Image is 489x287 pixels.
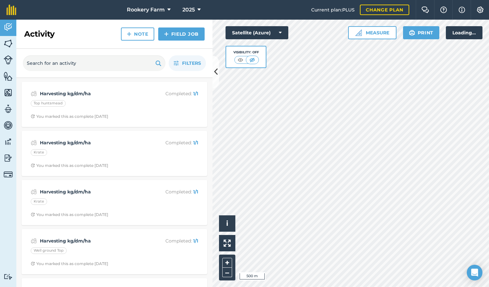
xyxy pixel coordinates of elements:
div: Top huntsmead [31,100,66,107]
img: Clock with arrow pointing clockwise [31,212,35,217]
div: You marked this as complete [DATE] [31,114,108,119]
div: You marked this as complete [DATE] [31,261,108,266]
img: Two speech bubbles overlapping with the left bubble in the forefront [421,7,429,13]
div: Krate [31,198,47,205]
strong: Harvesting kg/dm/ha [40,237,143,244]
img: svg+xml;base64,PD94bWwgdmVyc2lvbj0iMS4wIiBlbmNvZGluZz0idXRmLTgiPz4KPCEtLSBHZW5lcmF0b3I6IEFkb2JlIE... [4,137,13,147]
button: – [222,268,232,277]
h2: Activity [24,29,55,39]
p: Completed : [146,139,198,146]
a: Note [121,27,154,41]
a: Harvesting kg/dm/haCompleted: 1/1KrateClock with arrow pointing clockwiseYou marked this as compl... [25,184,203,221]
img: Four arrows, one pointing top left, one top right, one bottom right and the last bottom left [224,240,231,247]
img: Ruler icon [355,29,362,36]
button: Filters [169,55,206,71]
img: svg+xml;base64,PD94bWwgdmVyc2lvbj0iMS4wIiBlbmNvZGluZz0idXRmLTgiPz4KPCEtLSBHZW5lcmF0b3I6IEFkb2JlIE... [4,170,13,179]
strong: 1 / 1 [193,140,198,146]
button: Satellite (Azure) [226,26,288,39]
img: svg+xml;base64,PHN2ZyB4bWxucz0iaHR0cDovL3d3dy53My5vcmcvMjAwMC9zdmciIHdpZHRoPSIxOSIgaGVpZ2h0PSIyNC... [409,29,415,37]
div: Well ground Top [31,247,67,254]
span: Filters [182,60,201,67]
img: A cog icon [476,7,484,13]
strong: 1 / 1 [193,91,198,97]
img: Clock with arrow pointing clockwise [31,163,35,168]
img: svg+xml;base64,PD94bWwgdmVyc2lvbj0iMS4wIiBlbmNvZGluZz0idXRmLTgiPz4KPCEtLSBHZW5lcmF0b3I6IEFkb2JlIE... [4,55,13,64]
p: Completed : [146,90,198,97]
strong: Harvesting kg/dm/ha [40,139,143,146]
img: A question mark icon [440,7,447,13]
img: svg+xml;base64,PD94bWwgdmVyc2lvbj0iMS4wIiBlbmNvZGluZz0idXRmLTgiPz4KPCEtLSBHZW5lcmF0b3I6IEFkb2JlIE... [4,104,13,114]
a: Harvesting kg/dm/haCompleted: 1/1Well ground TopClock with arrow pointing clockwiseYou marked thi... [25,233,203,270]
p: Completed : [146,188,198,195]
strong: Harvesting kg/dm/ha [40,90,143,97]
img: svg+xml;base64,PHN2ZyB4bWxucz0iaHR0cDovL3d3dy53My5vcmcvMjAwMC9zdmciIHdpZHRoPSIxOSIgaGVpZ2h0PSIyNC... [155,59,161,67]
img: svg+xml;base64,PHN2ZyB4bWxucz0iaHR0cDovL3d3dy53My5vcmcvMjAwMC9zdmciIHdpZHRoPSIxNCIgaGVpZ2h0PSIyNC... [164,30,169,38]
p: Completed : [146,237,198,244]
img: svg+xml;base64,PD94bWwgdmVyc2lvbj0iMS4wIiBlbmNvZGluZz0idXRmLTgiPz4KPCEtLSBHZW5lcmF0b3I6IEFkb2JlIE... [31,237,37,245]
a: Change plan [360,5,409,15]
span: Current plan : PLUS [311,6,355,13]
input: Search for an activity [23,55,165,71]
img: svg+xml;base64,PD94bWwgdmVyc2lvbj0iMS4wIiBlbmNvZGluZz0idXRmLTgiPz4KPCEtLSBHZW5lcmF0b3I6IEFkb2JlIE... [31,90,37,98]
img: svg+xml;base64,PHN2ZyB4bWxucz0iaHR0cDovL3d3dy53My5vcmcvMjAwMC9zdmciIHdpZHRoPSI1MCIgaGVpZ2h0PSI0MC... [236,57,244,63]
strong: 1 / 1 [193,238,198,244]
div: You marked this as complete [DATE] [31,163,108,168]
a: Harvesting kg/dm/haCompleted: 1/1Top huntsmeadClock with arrow pointing clockwiseYou marked this ... [25,86,203,123]
span: Rookery Farm [127,6,165,14]
strong: 1 / 1 [193,189,198,195]
img: svg+xml;base64,PHN2ZyB4bWxucz0iaHR0cDovL3d3dy53My5vcmcvMjAwMC9zdmciIHdpZHRoPSI1NiIgaGVpZ2h0PSI2MC... [4,71,13,81]
div: Loading... [446,26,482,39]
img: svg+xml;base64,PHN2ZyB4bWxucz0iaHR0cDovL3d3dy53My5vcmcvMjAwMC9zdmciIHdpZHRoPSI1NiIgaGVpZ2h0PSI2MC... [4,39,13,48]
a: Harvesting kg/dm/haCompleted: 1/1KrateClock with arrow pointing clockwiseYou marked this as compl... [25,135,203,172]
a: Field Job [158,27,205,41]
img: svg+xml;base64,PD94bWwgdmVyc2lvbj0iMS4wIiBlbmNvZGluZz0idXRmLTgiPz4KPCEtLSBHZW5lcmF0b3I6IEFkb2JlIE... [4,120,13,130]
img: Clock with arrow pointing clockwise [31,261,35,266]
img: svg+xml;base64,PD94bWwgdmVyc2lvbj0iMS4wIiBlbmNvZGluZz0idXRmLTgiPz4KPCEtLSBHZW5lcmF0b3I6IEFkb2JlIE... [31,139,37,147]
img: Clock with arrow pointing clockwise [31,114,35,118]
img: svg+xml;base64,PHN2ZyB4bWxucz0iaHR0cDovL3d3dy53My5vcmcvMjAwMC9zdmciIHdpZHRoPSIxNyIgaGVpZ2h0PSIxNy... [459,6,465,14]
button: Measure [348,26,396,39]
img: svg+xml;base64,PD94bWwgdmVyc2lvbj0iMS4wIiBlbmNvZGluZz0idXRmLTgiPz4KPCEtLSBHZW5lcmF0b3I6IEFkb2JlIE... [4,22,13,32]
div: You marked this as complete [DATE] [31,212,108,217]
img: svg+xml;base64,PD94bWwgdmVyc2lvbj0iMS4wIiBlbmNvZGluZz0idXRmLTgiPz4KPCEtLSBHZW5lcmF0b3I6IEFkb2JlIE... [4,153,13,163]
div: Visibility: Off [233,50,259,55]
button: Print [403,26,440,39]
img: svg+xml;base64,PHN2ZyB4bWxucz0iaHR0cDovL3d3dy53My5vcmcvMjAwMC9zdmciIHdpZHRoPSI1NiIgaGVpZ2h0PSI2MC... [4,88,13,98]
strong: Harvesting kg/dm/ha [40,188,143,195]
img: svg+xml;base64,PD94bWwgdmVyc2lvbj0iMS4wIiBlbmNvZGluZz0idXRmLTgiPz4KPCEtLSBHZW5lcmF0b3I6IEFkb2JlIE... [4,274,13,280]
div: Krate [31,149,47,156]
img: svg+xml;base64,PHN2ZyB4bWxucz0iaHR0cDovL3d3dy53My5vcmcvMjAwMC9zdmciIHdpZHRoPSI1MCIgaGVpZ2h0PSI0MC... [248,57,256,63]
img: fieldmargin Logo [7,5,16,15]
span: 2025 [182,6,195,14]
button: i [219,215,235,232]
button: + [222,258,232,268]
img: svg+xml;base64,PHN2ZyB4bWxucz0iaHR0cDovL3d3dy53My5vcmcvMjAwMC9zdmciIHdpZHRoPSIxNCIgaGVpZ2h0PSIyNC... [127,30,131,38]
img: svg+xml;base64,PD94bWwgdmVyc2lvbj0iMS4wIiBlbmNvZGluZz0idXRmLTgiPz4KPCEtLSBHZW5lcmF0b3I6IEFkb2JlIE... [31,188,37,196]
div: Open Intercom Messenger [467,265,482,280]
span: i [226,219,228,227]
